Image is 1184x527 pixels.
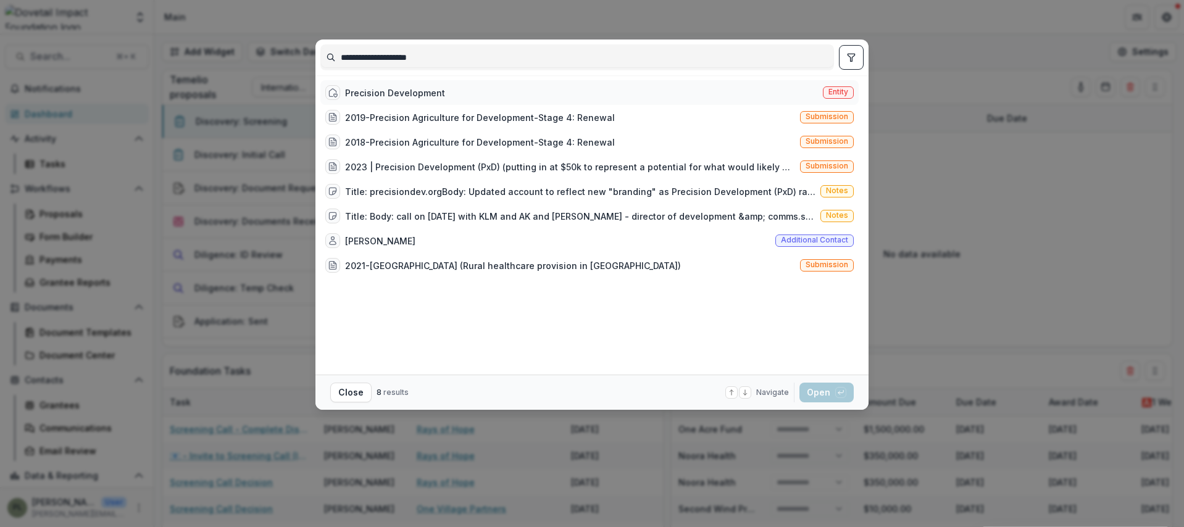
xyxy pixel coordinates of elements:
[826,186,848,195] span: Notes
[826,211,848,220] span: Notes
[756,387,789,398] span: Navigate
[383,388,409,397] span: results
[806,162,848,170] span: Submission
[345,86,445,99] div: Precision Development
[781,236,848,244] span: Additional contact
[345,111,615,124] div: 2019-Precision Agriculture for Development-Stage 4: Renewal
[330,383,372,402] button: Close
[345,259,681,272] div: 2021-[GEOGRAPHIC_DATA] (Rural healthcare provision in [GEOGRAPHIC_DATA])
[345,160,795,173] div: 2023 | Precision Development (PxD) (putting in at $50k to represent a potential for what would li...
[806,260,848,269] span: Submission
[806,137,848,146] span: Submission
[345,234,415,247] div: [PERSON_NAME]
[377,388,381,397] span: 8
[828,88,848,96] span: Entity
[839,45,864,70] button: toggle filters
[345,185,815,198] div: Title: precisiondev.orgBody: Updated account to reflect new "branding" as Precision Development (...
[345,210,815,223] div: Title: Body: call on [DATE] with KLM and AK and [PERSON_NAME] - director of development &amp; com...
[806,112,848,121] span: Submission
[799,383,854,402] button: Open
[345,136,615,149] div: 2018-Precision Agriculture for Development-Stage 4: Renewal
